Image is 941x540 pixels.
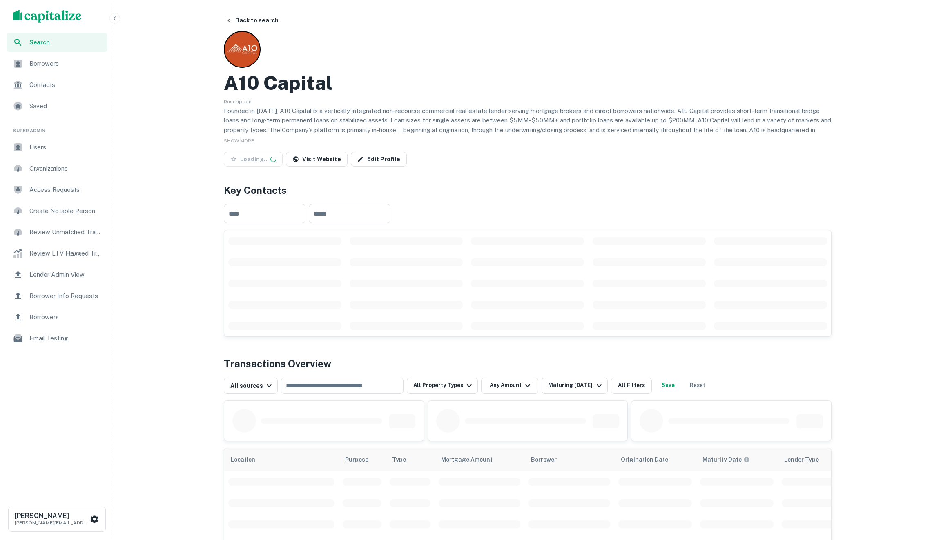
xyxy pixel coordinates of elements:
[29,142,103,152] span: Users
[702,455,750,464] div: Maturity dates displayed may be estimated. Please contact the lender for the most accurate maturi...
[7,244,107,263] a: Review LTV Flagged Transactions
[386,448,435,471] th: Type
[224,99,252,104] span: Description
[230,381,274,391] div: All sources
[224,448,339,471] th: Location
[900,475,941,514] iframe: Chat Widget
[29,164,103,173] span: Organizations
[15,519,88,527] p: [PERSON_NAME][EMAIL_ADDRESS][DOMAIN_NAME]
[655,378,681,394] button: Save your search to get updates of matches that match your search criteria.
[15,513,88,519] h6: [PERSON_NAME]
[7,201,107,221] a: Create Notable Person
[224,138,254,144] span: SHOW MORE
[29,270,103,280] span: Lender Admin View
[7,307,107,327] a: Borrowers
[702,455,742,464] h6: Maturity Date
[231,455,266,464] span: Location
[224,183,832,198] h4: Key Contacts
[392,455,417,464] span: Type
[351,152,407,167] a: Edit Profile
[29,185,103,195] span: Access Requests
[7,329,107,348] a: Email Testing
[29,101,103,111] span: Saved
[696,448,778,471] th: Maturity dates displayed may be estimated. Please contact the lender for the most accurate maturi...
[222,13,282,28] button: Back to search
[29,249,103,258] span: Review LTV Flagged Transactions
[29,59,103,69] span: Borrowers
[702,455,760,464] span: Maturity dates displayed may be estimated. Please contact the lender for the most accurate maturi...
[29,206,103,216] span: Create Notable Person
[542,378,607,394] button: Maturing [DATE]
[7,96,107,116] a: Saved
[7,75,107,95] a: Contacts
[339,448,386,471] th: Purpose
[7,222,107,242] a: Review Unmatched Transactions
[548,381,604,391] div: Maturing [DATE]
[407,378,478,394] button: All Property Types
[8,507,106,532] button: [PERSON_NAME][PERSON_NAME][EMAIL_ADDRESS][DOMAIN_NAME]
[435,448,524,471] th: Mortgage Amount
[614,448,696,471] th: Origination Date
[224,378,278,394] button: All sources
[531,455,557,464] span: Borrower
[13,10,82,23] img: capitalize-logo.png
[286,152,348,167] a: Visit Website
[7,286,107,306] a: Borrower Info Requests
[7,159,107,178] a: Organizations
[441,455,503,464] span: Mortgage Amount
[778,448,851,471] th: Lender Type
[29,291,103,301] span: Borrower Info Requests
[29,312,103,322] span: Borrowers
[7,180,107,200] a: Access Requests
[224,71,333,95] h2: A10 Capital
[29,227,103,237] span: Review Unmatched Transactions
[224,106,832,144] p: Founded in [DATE], A10 Capital is a vertically integrated non-recourse commercial real estate len...
[224,356,331,371] h4: Transactions Overview
[29,38,103,47] span: Search
[7,118,107,138] li: Super Admin
[784,455,819,464] span: Lender Type
[7,54,107,73] a: Borrowers
[481,378,538,394] button: Any Amount
[621,455,679,464] span: Origination Date
[611,378,652,394] button: All Filters
[7,138,107,157] a: Users
[7,33,107,52] a: Search
[345,455,379,464] span: Purpose
[29,80,103,90] span: Contacts
[685,378,711,394] button: Reset
[7,265,107,284] a: Lender Admin View
[524,448,614,471] th: Borrower
[224,230,831,336] div: scrollable content
[29,333,103,343] span: Email Testing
